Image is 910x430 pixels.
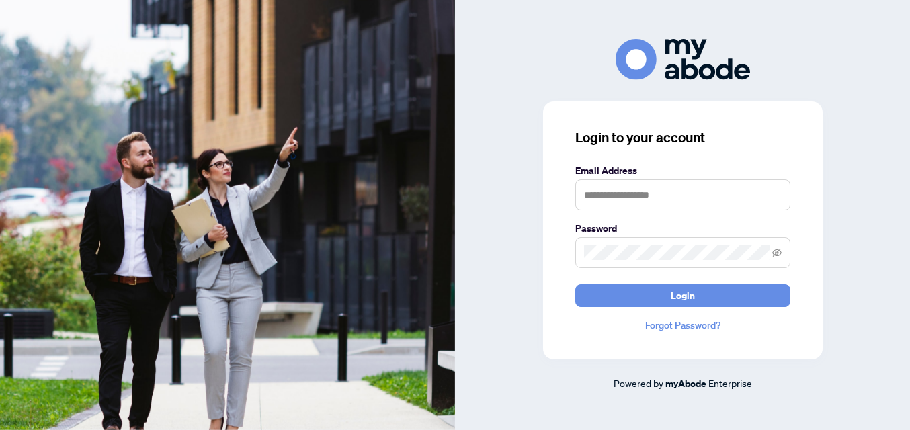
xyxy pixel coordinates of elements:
img: ma-logo [616,39,750,80]
a: Forgot Password? [575,318,790,333]
h3: Login to your account [575,128,790,147]
label: Email Address [575,163,790,178]
label: Password [575,221,790,236]
span: eye-invisible [772,248,782,257]
span: Enterprise [708,377,752,389]
span: Login [671,285,695,306]
span: Powered by [614,377,663,389]
a: myAbode [665,376,706,391]
button: Login [575,284,790,307]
